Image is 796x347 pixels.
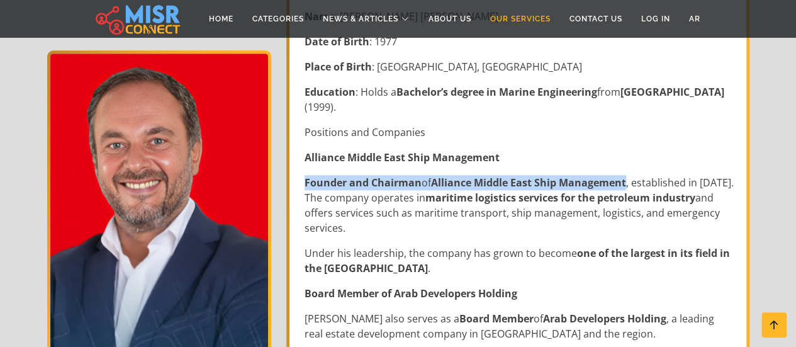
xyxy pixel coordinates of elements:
a: Our Services [481,7,560,31]
strong: maritime logistics services for the petroleum industry [425,191,695,205]
strong: Date of Birth [305,35,369,48]
p: [PERSON_NAME] also serves as a of , a leading real estate development company in [GEOGRAPHIC_DATA... [305,311,734,341]
strong: Founder and Chairman [305,176,422,190]
p: of , established in [DATE]. The company operates in and offers services such as maritime transpor... [305,175,734,236]
p: : [GEOGRAPHIC_DATA], [GEOGRAPHIC_DATA] [305,59,734,74]
strong: Education [305,85,356,99]
img: main.misr_connect [96,3,180,35]
a: News & Articles [313,7,419,31]
a: Categories [243,7,313,31]
a: Home [199,7,243,31]
span: News & Articles [323,13,398,25]
strong: Board Member [459,312,534,326]
strong: one of the largest in its field in the [GEOGRAPHIC_DATA] [305,246,730,275]
a: Log in [632,7,680,31]
strong: Board Member of Arab Developers Holding [305,287,517,300]
p: : 1977 [305,34,734,49]
a: About Us [419,7,481,31]
strong: Bachelor’s degree in Marine Engineering [396,85,597,99]
strong: Alliance Middle East Ship Management [431,176,626,190]
p: Positions and Companies [305,125,734,140]
strong: Place of Birth [305,60,372,74]
p: : Holds a from (1999). [305,84,734,115]
p: Under his leadership, the company has grown to become . [305,246,734,276]
a: AR [680,7,710,31]
strong: Alliance Middle East Ship Management [305,151,500,164]
strong: [GEOGRAPHIC_DATA] [620,85,724,99]
a: Contact Us [560,7,632,31]
strong: Arab Developers Holding [543,312,666,326]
